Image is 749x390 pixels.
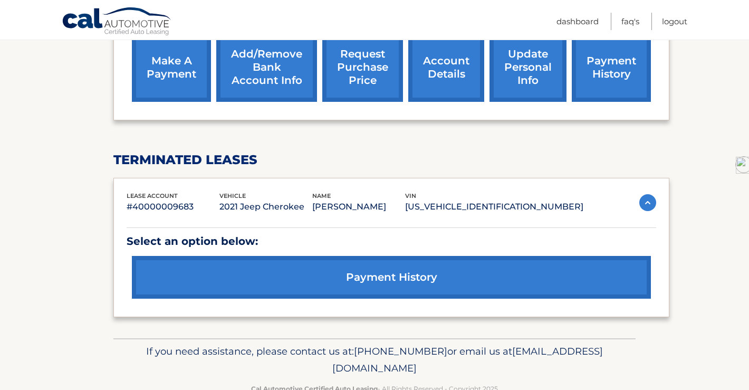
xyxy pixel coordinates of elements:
a: payment history [132,256,651,299]
p: Select an option below: [127,232,656,251]
span: [PHONE_NUMBER] [354,345,447,357]
a: request purchase price [322,33,403,102]
span: vin [405,192,416,199]
span: lease account [127,192,178,199]
a: Add/Remove bank account info [216,33,317,102]
a: FAQ's [621,13,639,30]
p: [PERSON_NAME] [312,199,405,214]
img: accordion-active.svg [639,194,656,211]
p: 2021 Jeep Cherokee [219,199,312,214]
p: #40000009683 [127,199,219,214]
a: payment history [572,33,651,102]
p: If you need assistance, please contact us at: or email us at [120,343,629,377]
a: Logout [662,13,687,30]
a: make a payment [132,33,211,102]
p: [US_VEHICLE_IDENTIFICATION_NUMBER] [405,199,583,214]
span: [EMAIL_ADDRESS][DOMAIN_NAME] [332,345,603,374]
a: update personal info [489,33,566,102]
h2: terminated leases [113,152,669,168]
span: name [312,192,331,199]
span: vehicle [219,192,246,199]
a: Dashboard [556,13,599,30]
a: account details [408,33,484,102]
a: Cal Automotive [62,7,172,37]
